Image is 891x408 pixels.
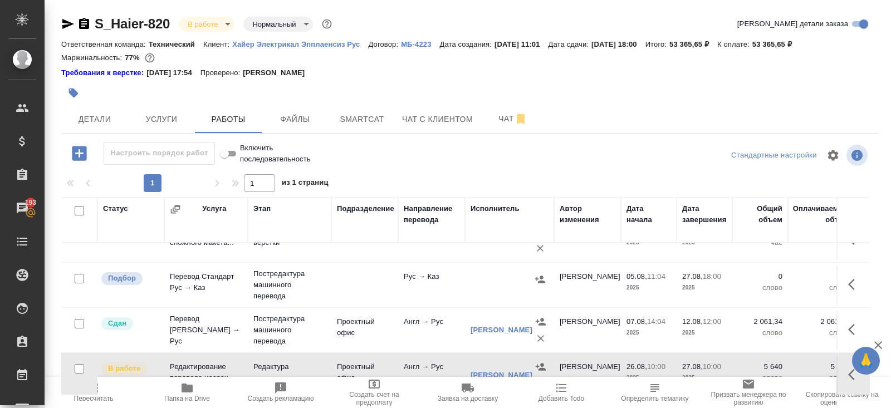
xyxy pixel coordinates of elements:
[61,17,75,31] button: Скопировать ссылку для ЯМессенджера
[253,361,326,372] p: Редактура
[532,240,549,257] button: Удалить
[626,203,671,225] div: Дата начала
[200,67,243,78] p: Проверено:
[682,372,727,384] p: 2025
[240,142,321,165] span: Включить последовательность
[61,40,149,48] p: Ответственная команда:
[68,112,121,126] span: Детали
[486,112,540,126] span: Чат
[802,391,882,406] span: Скопировать ссылку на оценку заказа
[108,273,136,284] p: Подбор
[738,361,782,372] p: 5 640
[249,19,299,29] button: Нормальный
[337,203,394,214] div: Подразделение
[752,40,800,48] p: 53 365,65 ₽
[856,349,875,372] span: 🙏
[682,327,727,338] p: 2025
[253,203,271,214] div: Этап
[248,395,314,402] span: Создать рекламацию
[77,17,91,31] button: Скопировать ссылку
[3,194,42,222] a: 193
[626,272,647,281] p: 05.08,
[820,142,846,169] span: Настроить таблицу
[682,317,703,326] p: 12.08,
[717,40,752,48] p: К оплате:
[202,112,255,126] span: Работы
[682,282,727,293] p: 2025
[626,372,671,384] p: 2025
[532,271,549,288] button: Назначить
[179,17,234,32] div: В работе
[253,313,326,347] p: Постредактура машинного перевода
[703,362,721,371] p: 10:00
[100,271,159,286] div: Можно подбирать исполнителей
[95,16,170,31] a: S_Haier-820
[164,356,248,395] td: Редактирование перевода несроч...
[398,311,465,350] td: Англ → Рус
[669,40,717,48] p: 53 365,65 ₽
[728,147,820,164] div: split button
[682,362,703,371] p: 27.08,
[108,363,140,374] p: В работе
[234,377,327,408] button: Создать рекламацию
[401,39,439,48] a: МБ-4223
[421,377,515,408] button: Заявка на доставку
[549,40,591,48] p: Дата сдачи:
[682,203,727,225] div: Дата завершения
[795,377,889,408] button: Скопировать ссылку на оценку заказа
[232,39,368,48] a: Хайер Электрикал Эпплаенсиз Рус
[841,316,868,343] button: Здесь прячутся важные кнопки
[471,203,520,214] div: Исполнитель
[538,395,584,402] span: Добавить Todo
[253,268,326,302] p: Постредактура машинного перевода
[140,377,234,408] button: Папка на Drive
[368,40,401,48] p: Договор:
[645,40,669,48] p: Итого:
[794,327,849,338] p: слово
[794,282,849,293] p: слово
[708,391,789,406] span: Призвать менеджера по развитию
[738,282,782,293] p: слово
[647,272,665,281] p: 11:04
[203,40,232,48] p: Клиент:
[64,142,95,165] button: Добавить работу
[331,311,398,350] td: Проектный офис
[514,112,527,126] svg: Отписаться
[608,377,702,408] button: Определить тематику
[243,17,312,32] div: В работе
[398,356,465,395] td: Англ → Рус
[125,53,142,62] p: 77%
[232,40,368,48] p: Хайер Электрикал Эпплаенсиз Рус
[647,362,665,371] p: 10:00
[61,67,146,78] div: Нажми, чтобы открыть папку с инструкцией
[61,67,146,78] a: Требования к верстке:
[794,361,849,372] p: 5 640
[61,53,125,62] p: Маржинальность:
[100,361,159,376] div: Исполнитель выполняет работу
[532,375,549,392] button: Удалить
[74,395,114,402] span: Пересчитать
[164,266,248,304] td: Перевод Стандарт Рус → Каз
[100,316,159,331] div: Менеджер проверил работу исполнителя, передает ее на следующий этап
[404,203,459,225] div: Направление перевода
[164,308,248,352] td: Перевод [PERSON_NAME] → Рус
[626,362,647,371] p: 26.08,
[401,40,439,48] p: МБ-4223
[515,377,608,408] button: Добавить Todo
[146,67,200,78] p: [DATE] 17:54
[170,204,181,215] button: Сгруппировать
[738,372,782,384] p: слово
[794,372,849,384] p: слово
[626,327,671,338] p: 2025
[738,316,782,327] p: 2 061,34
[703,317,721,326] p: 12:00
[495,40,549,48] p: [DATE] 11:01
[184,19,221,29] button: В работе
[841,361,868,388] button: Здесь прячутся важные кнопки
[61,81,86,105] button: Добавить тэг
[737,18,848,30] span: [PERSON_NAME] детали заказа
[268,112,322,126] span: Файлы
[471,371,532,379] a: [PERSON_NAME]
[202,203,226,214] div: Услуга
[135,112,188,126] span: Услуги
